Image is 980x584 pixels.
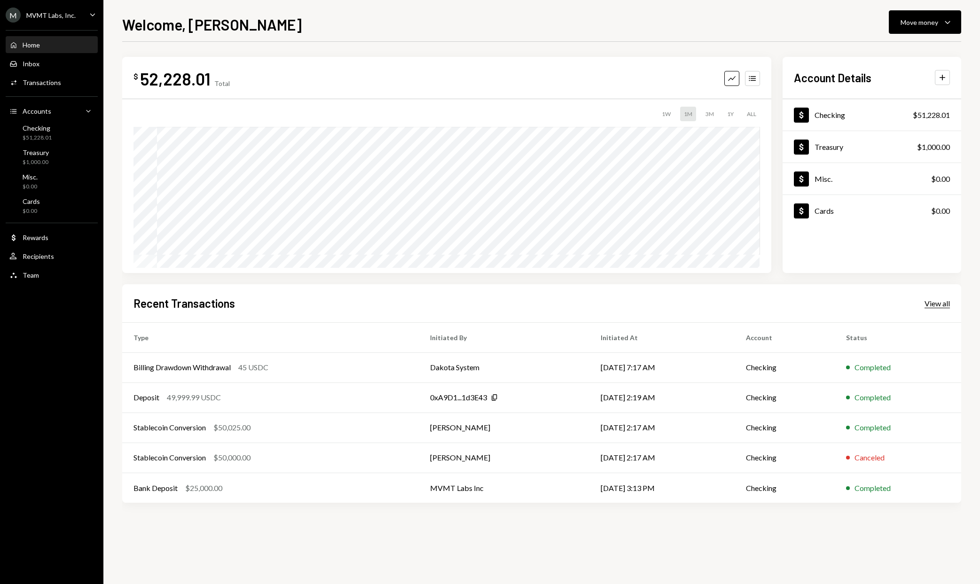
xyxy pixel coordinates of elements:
[855,392,891,403] div: Completed
[122,322,419,352] th: Type
[23,148,49,156] div: Treasury
[743,107,760,121] div: ALL
[931,205,950,217] div: $0.00
[6,195,98,217] a: Cards$0.00
[589,413,735,443] td: [DATE] 2:17 AM
[783,131,961,163] a: Treasury$1,000.00
[6,266,98,283] a: Team
[213,422,251,433] div: $50,025.00
[23,41,40,49] div: Home
[783,163,961,195] a: Misc.$0.00
[735,443,835,473] td: Checking
[133,72,138,81] div: $
[23,271,39,279] div: Team
[735,322,835,352] th: Account
[26,11,76,19] div: MVMT Labs, Inc.
[23,78,61,86] div: Transactions
[589,382,735,413] td: [DATE] 2:19 AM
[23,60,39,68] div: Inbox
[430,392,487,403] div: 0xA9D1...1d3E43
[133,452,206,463] div: Stablecoin Conversion
[23,252,54,260] div: Recipients
[23,197,40,205] div: Cards
[23,183,38,191] div: $0.00
[925,299,950,308] div: View all
[419,443,589,473] td: [PERSON_NAME]
[419,473,589,503] td: MVMT Labs Inc
[23,134,52,142] div: $51,228.01
[913,109,950,121] div: $51,228.01
[133,296,235,311] h2: Recent Transactions
[6,74,98,91] a: Transactions
[23,158,49,166] div: $1,000.00
[6,146,98,168] a: Treasury$1,000.00
[6,36,98,53] a: Home
[6,8,21,23] div: M
[925,298,950,308] a: View all
[419,322,589,352] th: Initiated By
[419,352,589,382] td: Dakota System
[589,352,735,382] td: [DATE] 7:17 AM
[122,15,302,34] h1: Welcome, [PERSON_NAME]
[23,207,40,215] div: $0.00
[185,483,222,494] div: $25,000.00
[815,110,845,119] div: Checking
[783,195,961,226] a: Cards$0.00
[889,10,961,34] button: Move money
[589,473,735,503] td: [DATE] 3:13 PM
[23,124,52,132] div: Checking
[213,452,251,463] div: $50,000.00
[815,174,832,183] div: Misc.
[855,422,891,433] div: Completed
[6,248,98,265] a: Recipients
[735,473,835,503] td: Checking
[901,17,938,27] div: Move money
[815,142,843,151] div: Treasury
[680,107,696,121] div: 1M
[133,392,159,403] div: Deposit
[735,382,835,413] td: Checking
[589,443,735,473] td: [DATE] 2:17 AM
[133,362,231,373] div: Billing Drawdown Withdrawal
[6,102,98,119] a: Accounts
[815,206,834,215] div: Cards
[238,362,268,373] div: 45 USDC
[589,322,735,352] th: Initiated At
[23,234,48,241] div: Rewards
[167,392,221,403] div: 49,999.99 USDC
[419,413,589,443] td: [PERSON_NAME]
[794,70,871,86] h2: Account Details
[6,121,98,144] a: Checking$51,228.01
[835,322,961,352] th: Status
[855,362,891,373] div: Completed
[133,422,206,433] div: Stablecoin Conversion
[735,413,835,443] td: Checking
[133,483,178,494] div: Bank Deposit
[6,55,98,72] a: Inbox
[917,141,950,153] div: $1,000.00
[140,68,211,89] div: 52,228.01
[931,173,950,185] div: $0.00
[723,107,737,121] div: 1Y
[783,99,961,131] a: Checking$51,228.01
[735,352,835,382] td: Checking
[6,170,98,193] a: Misc.$0.00
[214,79,230,87] div: Total
[658,107,674,121] div: 1W
[23,107,51,115] div: Accounts
[855,483,891,494] div: Completed
[855,452,885,463] div: Canceled
[702,107,718,121] div: 3M
[23,173,38,181] div: Misc.
[6,229,98,246] a: Rewards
